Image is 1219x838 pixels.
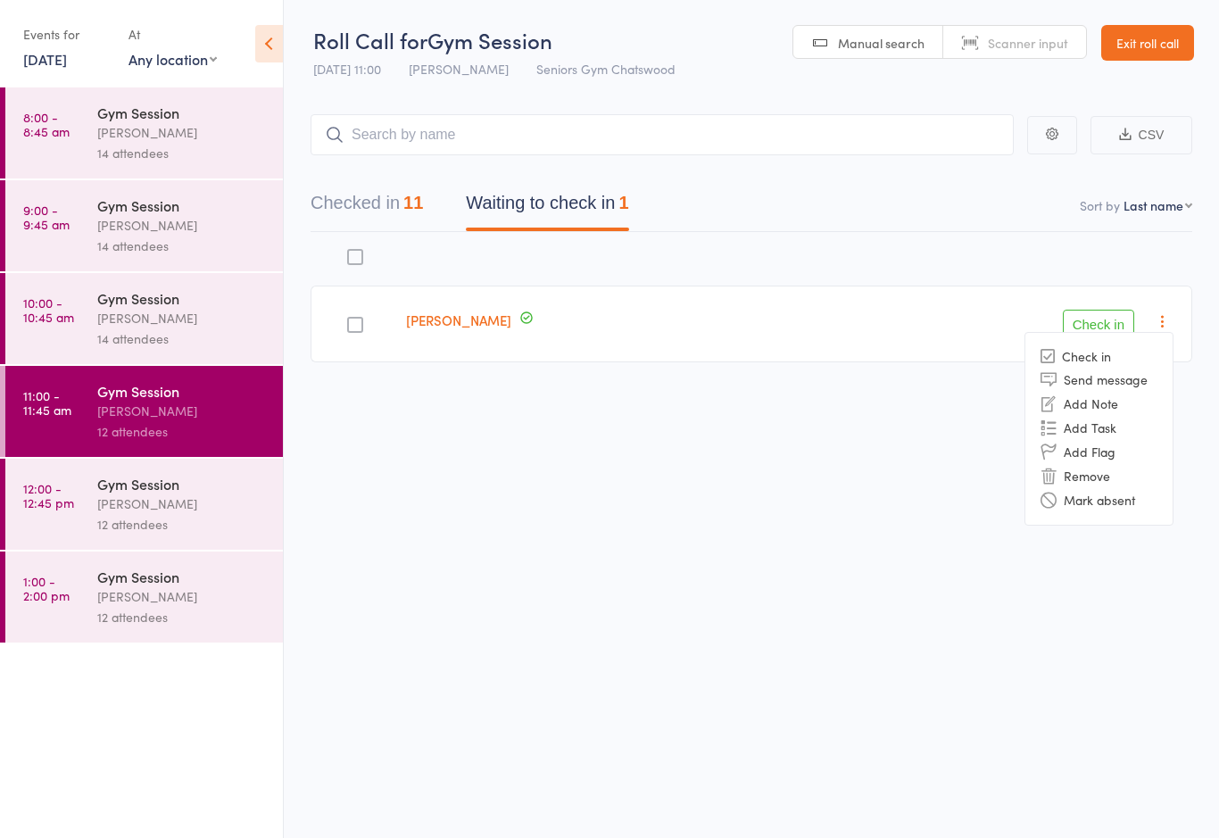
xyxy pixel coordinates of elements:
span: Scanner input [988,34,1068,52]
div: 1 [618,193,628,212]
div: Last name [1124,196,1183,214]
button: CSV [1090,116,1192,154]
div: 14 attendees [97,328,268,349]
time: 1:00 - 2:00 pm [23,574,70,602]
div: 14 attendees [97,143,268,163]
span: [PERSON_NAME] [409,60,509,78]
time: 10:00 - 10:45 am [23,295,74,324]
span: Gym Session [427,25,552,54]
a: 9:00 -9:45 amGym Session[PERSON_NAME]14 attendees [5,180,283,271]
input: Search by name [311,114,1014,155]
a: 1:00 -2:00 pmGym Session[PERSON_NAME]12 attendees [5,552,283,643]
li: Add Task [1025,416,1173,440]
div: 11 [403,193,423,212]
span: [DATE] 11:00 [313,60,381,78]
time: 12:00 - 12:45 pm [23,481,74,510]
button: Waiting to check in1 [466,184,628,231]
div: [PERSON_NAME] [97,401,268,421]
time: 8:00 - 8:45 am [23,110,70,138]
span: Seniors Gym Chatswood [536,60,676,78]
div: Gym Session [97,288,268,308]
a: [DATE] [23,49,67,69]
button: Check in [1063,310,1134,338]
span: Roll Call for [313,25,427,54]
li: Send message [1025,368,1173,392]
div: [PERSON_NAME] [97,586,268,607]
div: Events for [23,20,111,49]
time: 11:00 - 11:45 am [23,388,71,417]
div: Any location [129,49,217,69]
time: 9:00 - 9:45 am [23,203,70,231]
a: [PERSON_NAME] [406,311,511,329]
div: 12 attendees [97,421,268,442]
span: Manual search [838,34,925,52]
a: 11:00 -11:45 amGym Session[PERSON_NAME]12 attendees [5,366,283,457]
div: [PERSON_NAME] [97,494,268,514]
div: Gym Session [97,195,268,215]
a: 10:00 -10:45 amGym Session[PERSON_NAME]14 attendees [5,273,283,364]
div: Gym Session [97,381,268,401]
a: 8:00 -8:45 amGym Session[PERSON_NAME]14 attendees [5,87,283,178]
label: Sort by [1080,196,1120,214]
a: 12:00 -12:45 pmGym Session[PERSON_NAME]12 attendees [5,459,283,550]
div: 14 attendees [97,236,268,256]
li: Add Flag [1025,440,1173,464]
li: Add Note [1025,392,1173,416]
div: Gym Session [97,474,268,494]
div: Gym Session [97,103,268,122]
div: 12 attendees [97,607,268,627]
div: 12 attendees [97,514,268,535]
li: Mark absent [1025,488,1173,512]
li: Remove [1025,464,1173,488]
li: Check in [1025,345,1173,368]
div: Gym Session [97,567,268,586]
button: Checked in11 [311,184,423,231]
a: Exit roll call [1101,25,1194,61]
div: [PERSON_NAME] [97,308,268,328]
div: At [129,20,217,49]
div: [PERSON_NAME] [97,215,268,236]
div: [PERSON_NAME] [97,122,268,143]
